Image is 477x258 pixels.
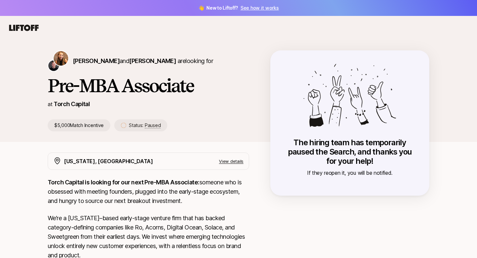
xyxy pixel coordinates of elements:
p: The hiring team has temporarily paused the Search, and thanks you for your help! [284,138,416,166]
span: and [120,57,176,64]
strong: Torch Capital is looking for our next Pre-MBA Associate: [48,179,199,186]
p: View details [219,158,243,164]
span: 👋 New to Liftoff? [198,4,279,12]
p: someone who is obsessed with meeting founders, plugged into the early-stage ecosystem, and hungry... [48,178,249,206]
span: [PERSON_NAME] [73,57,120,64]
a: Torch Capital [54,100,90,107]
p: [US_STATE], [GEOGRAPHIC_DATA] [64,157,153,165]
p: at [48,100,52,108]
p: If they reopen it, you will be notified. [284,168,416,177]
p: are looking for [73,56,213,66]
img: Katie Reiner [54,51,68,66]
span: [PERSON_NAME] [129,57,176,64]
a: See how it works [240,5,279,11]
img: Christopher Harper [48,60,59,71]
span: Paused [145,122,161,128]
p: Status: [129,121,161,129]
h1: Pre-MBA Associate [48,76,249,96]
p: $5,000 Match Incentive [48,119,110,131]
